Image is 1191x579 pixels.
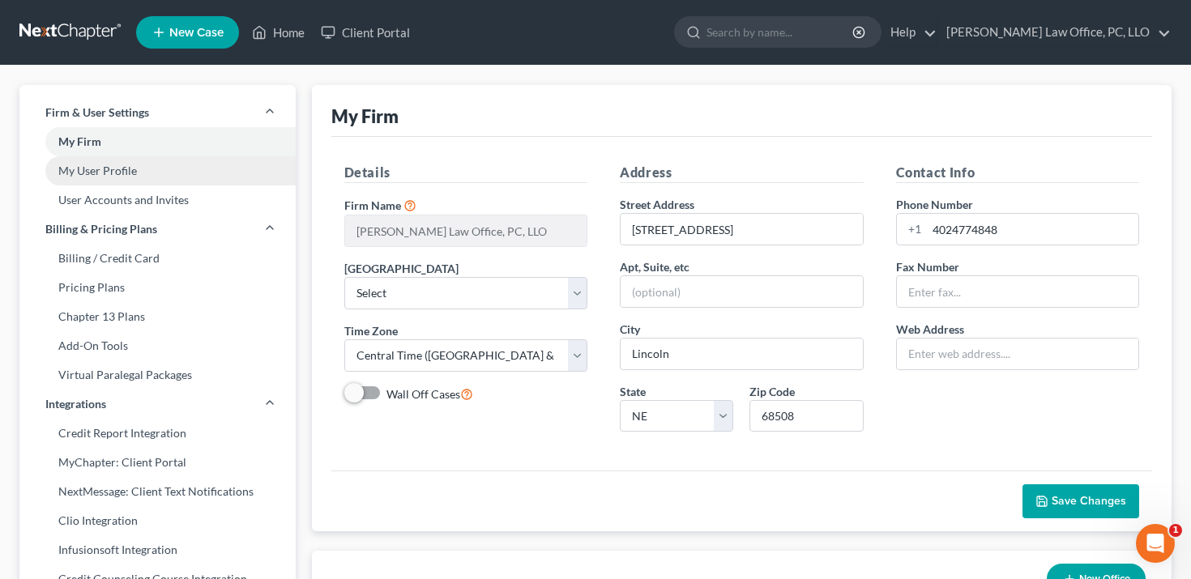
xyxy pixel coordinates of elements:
[749,400,863,432] input: XXXXX
[19,448,296,477] a: MyChapter: Client Portal
[1136,524,1175,563] iframe: Intercom live chat
[19,273,296,302] a: Pricing Plans
[344,163,588,183] h5: Details
[621,276,863,307] input: (optional)
[621,214,863,245] input: Enter address...
[244,18,313,47] a: Home
[897,276,1139,307] input: Enter fax...
[19,390,296,419] a: Integrations
[896,321,964,338] label: Web Address
[938,18,1171,47] a: [PERSON_NAME] Law Office, PC, LLO
[169,27,224,39] span: New Case
[896,258,959,275] label: Fax Number
[19,215,296,244] a: Billing & Pricing Plans
[19,419,296,448] a: Credit Report Integration
[620,196,694,213] label: Street Address
[882,18,937,47] a: Help
[19,506,296,535] a: Clio Integration
[19,535,296,564] a: Infusionsoft Integration
[706,17,855,47] input: Search by name...
[19,127,296,156] a: My Firm
[1052,494,1126,508] span: Save Changes
[344,198,401,212] span: Firm Name
[896,196,973,213] label: Phone Number
[620,163,864,183] h5: Address
[19,98,296,127] a: Firm & User Settings
[620,258,689,275] label: Apt, Suite, etc
[19,331,296,360] a: Add-On Tools
[896,163,1140,183] h5: Contact Info
[45,104,149,121] span: Firm & User Settings
[45,221,157,237] span: Billing & Pricing Plans
[927,214,1139,245] input: Enter phone...
[19,156,296,185] a: My User Profile
[313,18,418,47] a: Client Portal
[345,215,587,246] input: Enter name...
[344,322,398,339] label: Time Zone
[331,104,399,128] div: My Firm
[344,260,459,277] label: [GEOGRAPHIC_DATA]
[620,321,640,338] label: City
[19,360,296,390] a: Virtual Paralegal Packages
[386,387,460,401] span: Wall Off Cases
[19,477,296,506] a: NextMessage: Client Text Notifications
[19,185,296,215] a: User Accounts and Invites
[897,214,927,245] div: +1
[749,383,795,400] label: Zip Code
[45,396,106,412] span: Integrations
[19,244,296,273] a: Billing / Credit Card
[897,338,1139,369] input: Enter web address....
[19,302,296,331] a: Chapter 13 Plans
[621,338,863,369] input: Enter city...
[1169,524,1182,537] span: 1
[1022,484,1139,518] button: Save Changes
[620,383,646,400] label: State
